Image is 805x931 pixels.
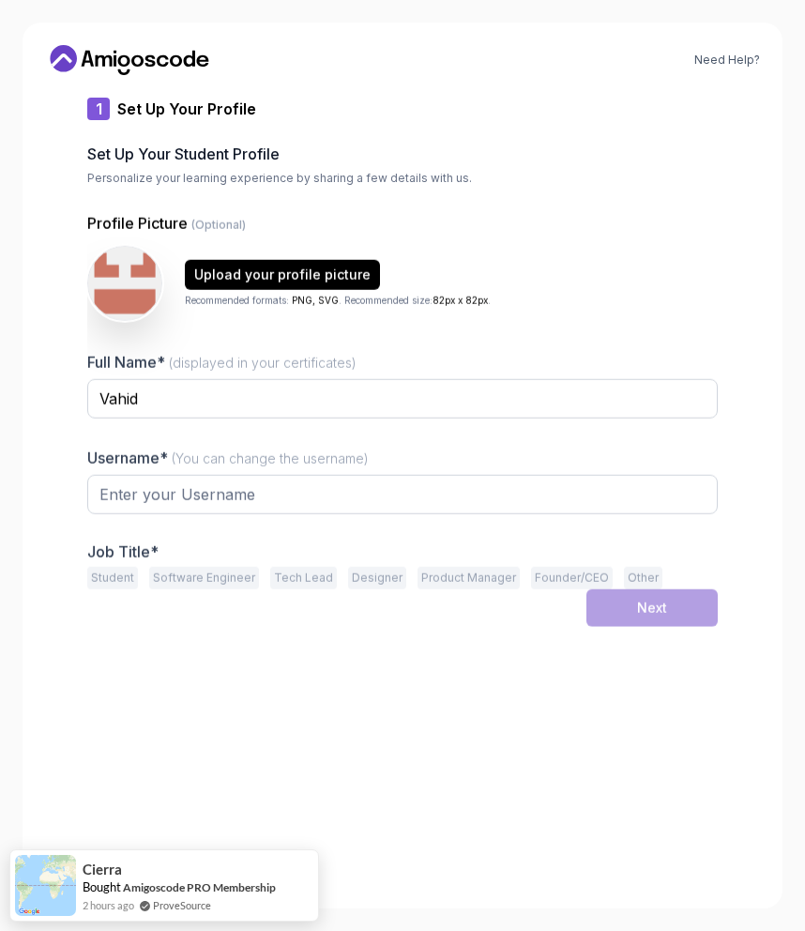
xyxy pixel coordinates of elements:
[531,567,613,589] button: Founder/CEO
[270,567,337,589] button: Tech Lead
[117,98,256,120] p: Set Up Your Profile
[637,599,667,618] div: Next
[624,567,662,589] button: Other
[191,218,246,232] span: (Optional)
[96,101,102,116] p: 1
[88,247,161,320] img: user profile image
[172,450,369,466] span: (You can change the username)
[83,897,134,913] span: 2 hours ago
[418,567,520,589] button: Product Manager
[153,897,211,913] a: ProveSource
[123,880,276,894] a: Amigoscode PRO Membership
[87,212,718,235] p: Profile Picture
[586,589,718,627] button: Next
[87,143,718,165] h2: Set Up Your Student Profile
[433,294,488,305] span: 82px x 82px
[15,855,76,916] img: provesource social proof notification image
[694,53,760,68] a: Need Help?
[83,862,122,878] span: Cierra
[292,294,339,305] span: PNG, SVG
[87,567,138,589] button: Student
[87,449,369,467] label: Username*
[87,542,718,561] p: Job Title*
[149,567,259,589] button: Software Engineer
[348,567,406,589] button: Designer
[87,171,718,186] p: Personalize your learning experience by sharing a few details with us.
[185,293,491,307] p: Recommended formats: . Recommended size: .
[185,259,380,289] button: Upload your profile picture
[87,353,357,372] label: Full Name*
[169,355,357,371] span: (displayed in your certificates)
[87,379,718,419] input: Enter your Full Name
[87,475,718,514] input: Enter your Username
[45,45,214,75] a: Home link
[194,265,371,283] div: Upload your profile picture
[83,879,121,894] span: Bought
